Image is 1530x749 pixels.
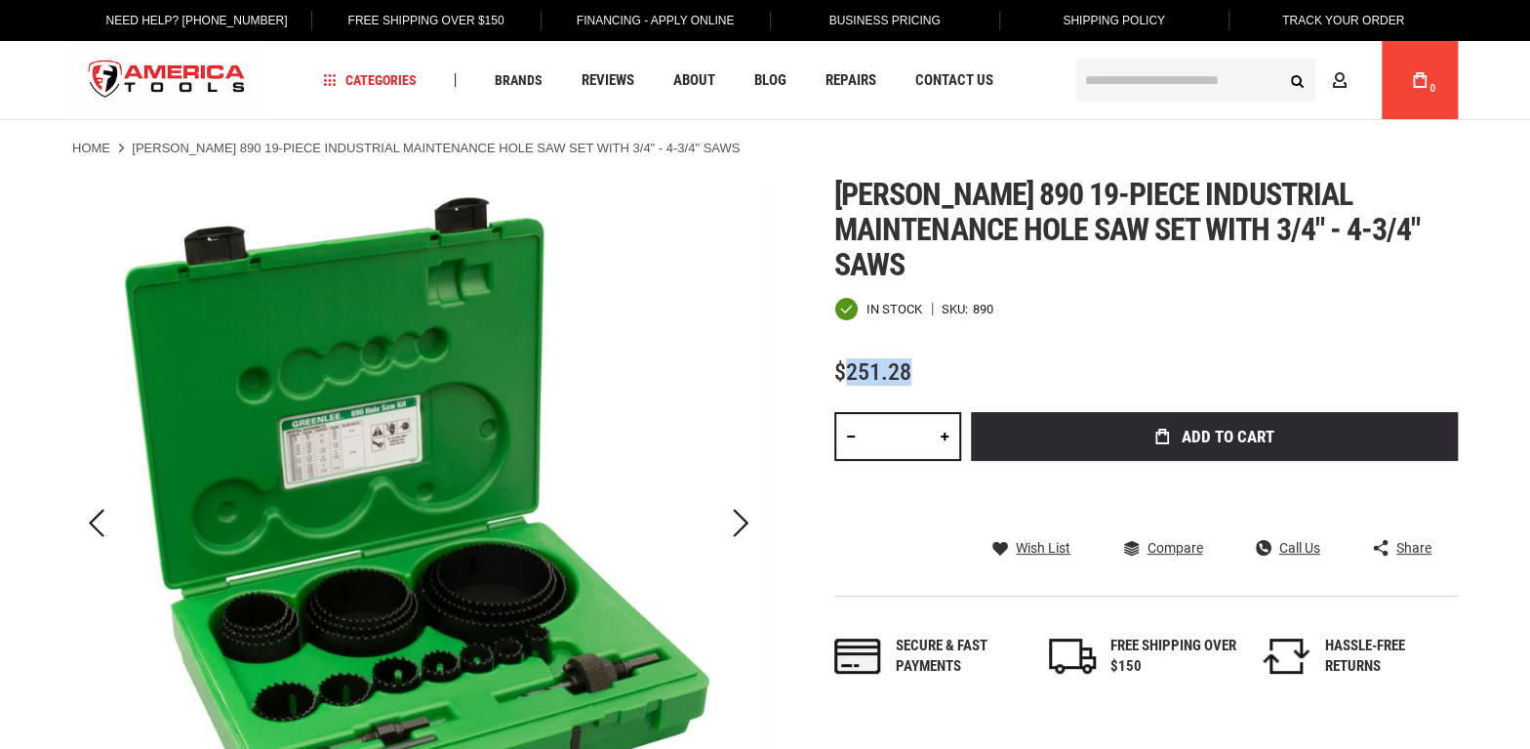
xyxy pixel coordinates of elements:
[915,73,993,88] span: Contact Us
[582,73,634,88] span: Reviews
[573,67,643,94] a: Reviews
[1063,14,1165,27] span: Shipping Policy
[992,539,1070,557] a: Wish List
[1279,541,1320,555] span: Call Us
[1182,429,1274,445] span: Add to Cart
[1016,541,1070,555] span: Wish List
[1147,541,1202,555] span: Compare
[817,67,885,94] a: Repairs
[1049,639,1096,674] img: shipping
[72,140,110,157] a: Home
[664,67,724,94] a: About
[486,67,551,94] a: Brands
[896,636,1023,678] div: Secure & fast payments
[1278,62,1315,99] button: Search
[1324,636,1451,678] div: HASSLE-FREE RETURNS
[825,73,876,88] span: Repairs
[906,67,1002,94] a: Contact Us
[967,467,1462,475] iframe: Secure express checkout frame
[495,73,543,87] span: Brands
[1256,539,1320,557] a: Call Us
[942,303,973,315] strong: SKU
[1110,636,1237,678] div: FREE SHIPPING OVER $150
[323,73,417,87] span: Categories
[132,141,740,155] strong: [PERSON_NAME] 890 19-PIECE INDUSTRIAL MAINTENANCE HOLE SAW SET WITH 3/4" - 4-3/4" SAWS
[866,303,922,315] span: In stock
[745,67,795,94] a: Blog
[834,176,1420,283] span: [PERSON_NAME] 890 19-piece industrial maintenance hole saw set with 3/4" - 4-3/4" saws
[834,297,922,321] div: Availability
[72,44,262,117] a: store logo
[72,44,262,117] img: America Tools
[971,412,1458,461] button: Add to Cart
[1396,541,1431,555] span: Share
[834,358,911,386] span: $251.28
[1123,539,1202,557] a: Compare
[834,639,881,674] img: payments
[673,73,715,88] span: About
[1263,639,1309,674] img: returns
[754,73,786,88] span: Blog
[314,67,425,94] a: Categories
[1429,83,1435,94] span: 0
[973,303,993,315] div: 890
[1401,41,1438,119] a: 0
